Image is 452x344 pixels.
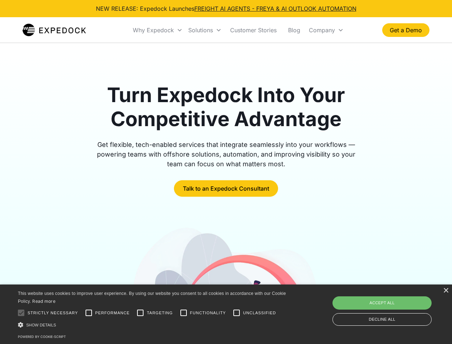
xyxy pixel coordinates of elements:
[190,310,226,316] span: Functionality
[130,18,185,42] div: Why Expedock
[224,18,282,42] a: Customer Stories
[89,140,364,169] div: Get flexible, tech-enabled services that integrate seamlessly into your workflows — powering team...
[28,310,78,316] span: Strictly necessary
[95,310,130,316] span: Performance
[174,180,278,197] a: Talk to an Expedock Consultant
[23,23,86,37] a: home
[333,267,452,344] iframe: Chat Widget
[188,27,213,34] div: Solutions
[18,291,286,304] span: This website uses cookies to improve user experience. By using our website you consent to all coo...
[309,27,335,34] div: Company
[382,23,429,37] a: Get a Demo
[32,298,55,304] a: Read more
[243,310,276,316] span: Unclassified
[89,83,364,131] h1: Turn Expedock Into Your Competitive Advantage
[282,18,306,42] a: Blog
[185,18,224,42] div: Solutions
[18,335,66,339] a: Powered by cookie-script
[23,23,86,37] img: Expedock Logo
[26,323,56,327] span: Show details
[306,18,346,42] div: Company
[18,321,288,329] div: Show details
[194,5,356,12] a: FREIGHT AI AGENTS - FREYA & AI OUTLOOK AUTOMATION
[147,310,172,316] span: Targeting
[96,4,356,13] div: NEW RELEASE: Expedock Launches
[133,27,174,34] div: Why Expedock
